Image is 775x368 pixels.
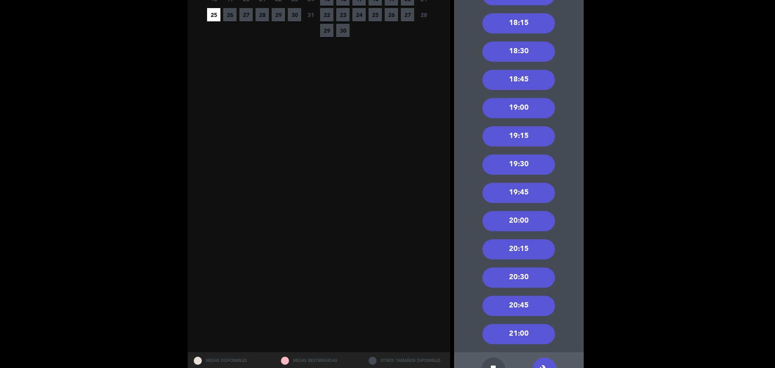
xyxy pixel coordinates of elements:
span: 27 [401,8,414,21]
span: 25 [207,8,220,21]
span: 25 [369,8,382,21]
span: 29 [272,8,285,21]
span: 28 [417,8,430,21]
div: 18:15 [482,13,555,33]
span: 28 [256,8,269,21]
span: 29 [320,24,333,37]
span: 23 [336,8,350,21]
div: 18:45 [482,70,555,90]
div: 20:15 [482,239,555,259]
div: 20:30 [482,268,555,288]
div: 21:00 [482,324,555,344]
span: 30 [336,24,350,37]
span: 22 [320,8,333,21]
div: 20:45 [482,296,555,316]
div: 19:00 [482,98,555,118]
span: 26 [385,8,398,21]
span: 24 [352,8,366,21]
div: 18:30 [482,42,555,62]
div: 20:00 [482,211,555,231]
div: 19:30 [482,155,555,175]
div: 19:45 [482,183,555,203]
span: 30 [288,8,301,21]
span: 31 [304,8,317,21]
div: 19:15 [482,126,555,146]
span: 27 [239,8,253,21]
span: 26 [223,8,237,21]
